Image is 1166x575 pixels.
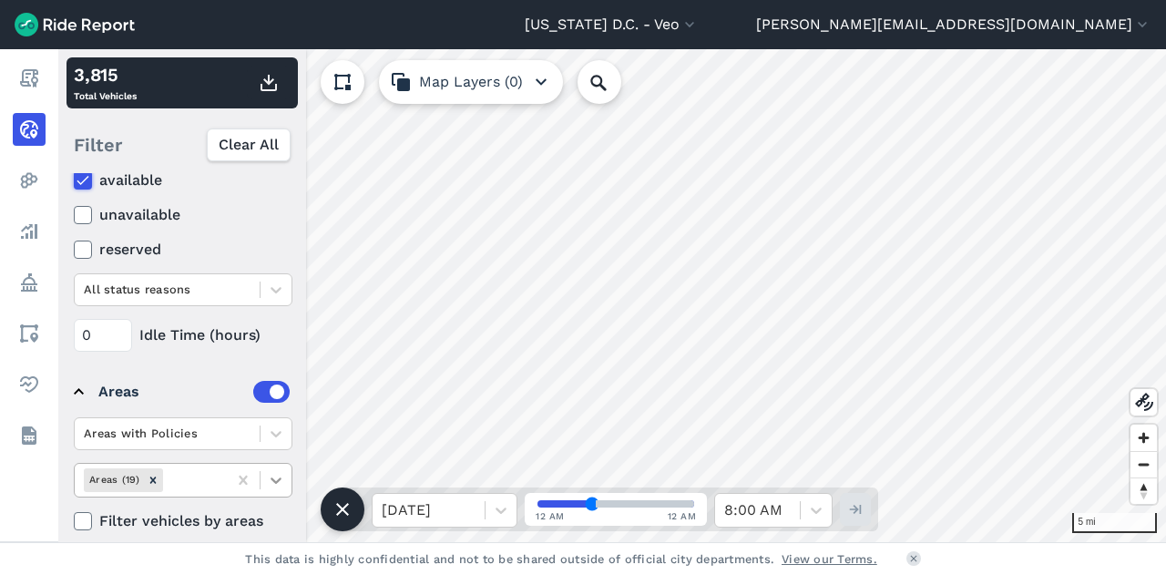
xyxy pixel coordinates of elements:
[13,113,46,146] a: Realtime
[578,60,650,104] input: Search Location or Vehicles
[13,419,46,452] a: Datasets
[756,14,1151,36] button: [PERSON_NAME][EMAIL_ADDRESS][DOMAIN_NAME]
[13,266,46,299] a: Policy
[13,164,46,197] a: Heatmaps
[74,169,292,191] label: available
[1130,451,1157,477] button: Zoom out
[525,14,699,36] button: [US_STATE] D.C. - Veo
[13,317,46,350] a: Areas
[66,117,298,173] div: Filter
[668,509,697,523] span: 12 AM
[74,510,292,532] label: Filter vehicles by areas
[1130,477,1157,504] button: Reset bearing to north
[13,368,46,401] a: Health
[74,366,290,417] summary: Areas
[58,49,1166,542] canvas: Map
[74,204,292,226] label: unavailable
[782,550,877,568] a: View our Terms.
[13,215,46,248] a: Analyze
[74,61,137,105] div: Total Vehicles
[98,381,290,403] div: Areas
[1072,513,1157,533] div: 5 mi
[1130,425,1157,451] button: Zoom in
[207,128,291,161] button: Clear All
[143,468,163,491] div: Remove Areas (19)
[74,319,292,352] div: Idle Time (hours)
[74,239,292,261] label: reserved
[536,509,565,523] span: 12 AM
[15,13,135,36] img: Ride Report
[74,61,137,88] div: 3,815
[219,134,279,156] span: Clear All
[13,62,46,95] a: Report
[84,468,143,491] div: Areas (19)
[379,60,563,104] button: Map Layers (0)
